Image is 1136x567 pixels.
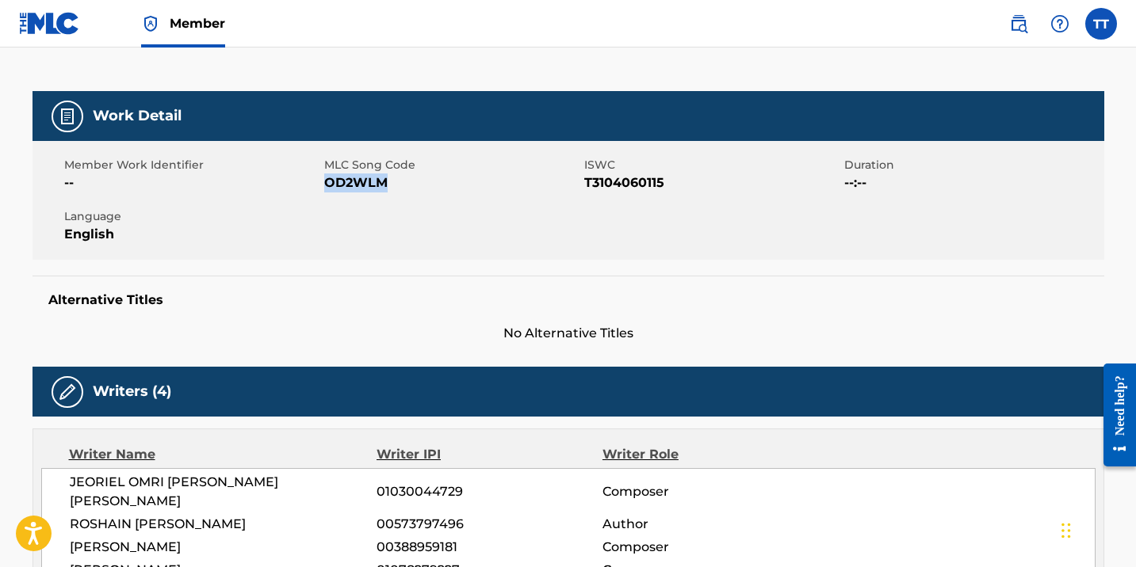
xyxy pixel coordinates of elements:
img: search [1009,14,1028,33]
span: ROSHAIN [PERSON_NAME] [70,515,377,534]
div: Help [1044,8,1076,40]
span: JEORIEL OMRI [PERSON_NAME] [PERSON_NAME] [70,473,377,511]
h5: Work Detail [93,107,182,125]
span: Member Work Identifier [64,157,320,173]
span: Author [602,515,808,534]
span: 00388959181 [377,538,602,557]
h5: Writers (4) [93,382,171,401]
img: Writers [58,382,77,401]
div: Writer IPI [377,445,602,464]
div: User Menu [1085,8,1117,40]
span: OD2WLM [324,173,580,192]
span: -- [64,173,320,192]
iframe: Resource Center [1092,351,1136,478]
iframe: Chat Widget [1057,491,1136,567]
img: help [1050,14,1069,33]
span: Duration [844,157,1100,173]
h5: Alternative Titles [48,292,1088,308]
img: Top Rightsholder [141,14,160,33]
span: [PERSON_NAME] [70,538,377,557]
img: MLC Logo [19,12,80,35]
div: Drag [1061,507,1071,554]
span: 01030044729 [377,482,602,501]
span: T3104060115 [584,173,840,192]
span: Composer [602,538,808,557]
a: Public Search [1003,8,1035,40]
div: Writer Name [69,445,377,464]
span: Composer [602,482,808,501]
div: Writer Role [602,445,808,464]
span: Member [170,14,225,32]
span: ISWC [584,157,840,173]
span: MLC Song Code [324,157,580,173]
span: No Alternative Titles [33,324,1104,343]
span: 00573797496 [377,515,602,534]
span: --:-- [844,173,1100,192]
img: Work Detail [58,107,77,126]
span: Language [64,208,320,225]
span: English [64,225,320,244]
